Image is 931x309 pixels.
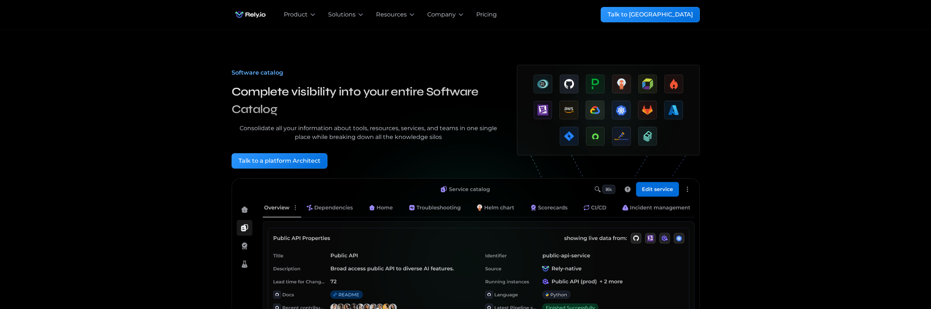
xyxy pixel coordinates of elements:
div: Consolidate all your information about tools, resources, services, and teams in one single place ... [232,124,506,142]
h3: Complete visibility into your entire Software Catalog [232,83,506,118]
a: Talk to a platform Architect [232,153,327,169]
div: Talk to [GEOGRAPHIC_DATA] [608,10,693,19]
div: Talk to a platform Architect [239,157,320,165]
a: Pricing [476,10,497,19]
div: Resources [376,10,407,19]
div: Product [284,10,308,19]
a: Talk to [GEOGRAPHIC_DATA] [601,7,700,22]
div: Company [427,10,456,19]
a: home [232,7,269,22]
div: Software catalog [232,68,506,77]
div: Solutions [328,10,356,19]
img: Rely.io logo [232,7,269,22]
a: open lightbox [517,65,699,178]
